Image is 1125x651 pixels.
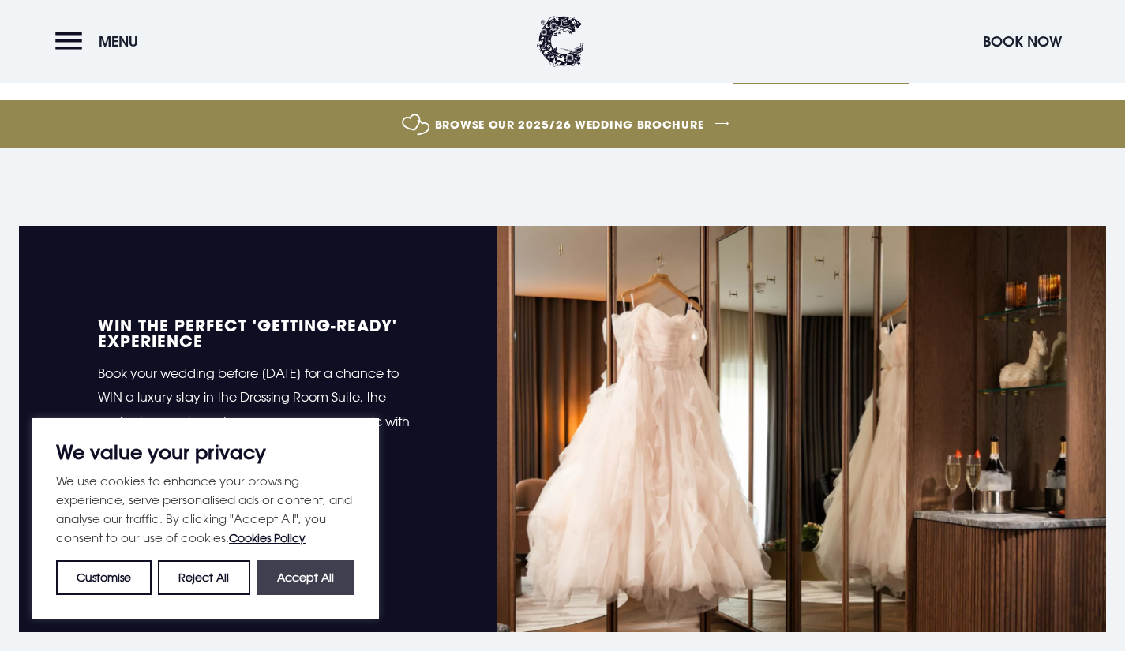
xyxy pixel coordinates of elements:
button: Customise [56,560,152,595]
p: We use cookies to enhance your browsing experience, serve personalised ads or content, and analys... [56,471,354,548]
img: Wedding Venue Northern Ireland [497,226,1106,632]
div: We value your privacy [32,418,379,619]
p: Book your wedding before [DATE] for a chance to WIN a luxury stay in the Dressing Room Suite, the... [98,361,418,458]
button: Reject All [158,560,249,595]
img: Clandeboye Lodge [537,16,584,67]
h5: WIN the perfect 'Getting-Ready' experience [98,317,418,349]
button: Menu [55,24,146,58]
p: We value your privacy [56,443,354,462]
span: Menu [99,32,138,51]
a: Cookies Policy [229,531,306,544]
button: Accept All [257,560,354,595]
button: Book Now [975,24,1070,58]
